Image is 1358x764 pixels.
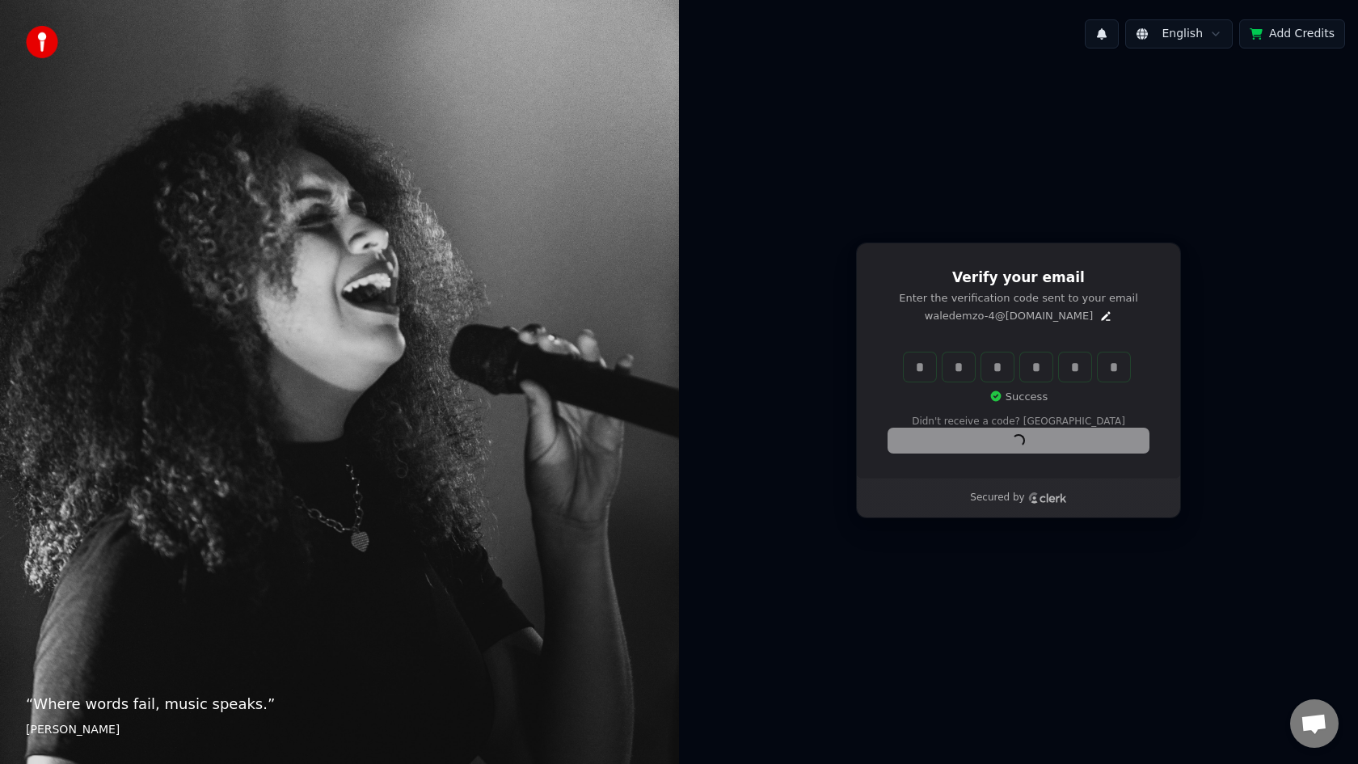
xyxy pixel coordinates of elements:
[970,492,1024,504] p: Secured by
[26,26,58,58] img: youka
[26,693,653,715] p: “ Where words fail, music speaks. ”
[900,349,1133,385] div: Verification code input
[888,268,1149,288] h1: Verify your email
[1099,310,1112,323] button: Edit
[1290,699,1339,748] a: Open chat
[989,390,1048,404] p: Success
[26,722,653,738] footer: [PERSON_NAME]
[925,309,1094,323] p: waledemzo-4@[DOMAIN_NAME]
[888,291,1149,306] p: Enter the verification code sent to your email
[1028,492,1067,504] a: Clerk logo
[1239,19,1345,49] button: Add Credits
